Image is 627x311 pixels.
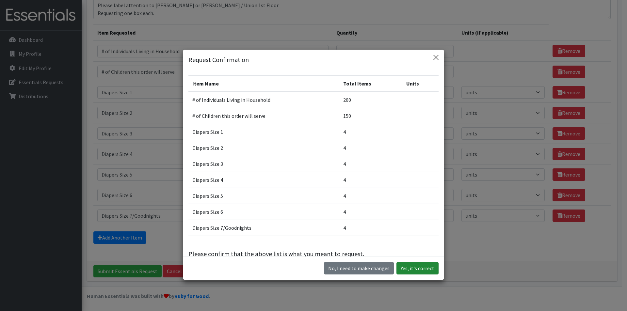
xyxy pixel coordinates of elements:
[339,204,402,220] td: 4
[188,55,249,65] h5: Request Confirmation
[339,124,402,140] td: 4
[188,220,339,236] td: Diapers Size 7/Goodnights
[188,124,339,140] td: Diapers Size 1
[339,108,402,124] td: 150
[188,204,339,220] td: Diapers Size 6
[339,92,402,108] td: 200
[339,172,402,188] td: 4
[188,249,439,259] p: Please confirm that the above list is what you meant to request.
[188,188,339,204] td: Diapers Size 5
[188,140,339,156] td: Diapers Size 2
[339,156,402,172] td: 4
[339,220,402,236] td: 4
[188,75,339,92] th: Item Name
[339,75,402,92] th: Total Items
[188,92,339,108] td: # of Individuals Living in Household
[339,140,402,156] td: 4
[188,108,339,124] td: # of Children this order will serve
[431,52,441,63] button: Close
[396,262,439,274] button: Yes, it's correct
[402,75,439,92] th: Units
[188,156,339,172] td: Diapers Size 3
[339,188,402,204] td: 4
[188,172,339,188] td: Diapers Size 4
[324,262,394,274] button: No I need to make changes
